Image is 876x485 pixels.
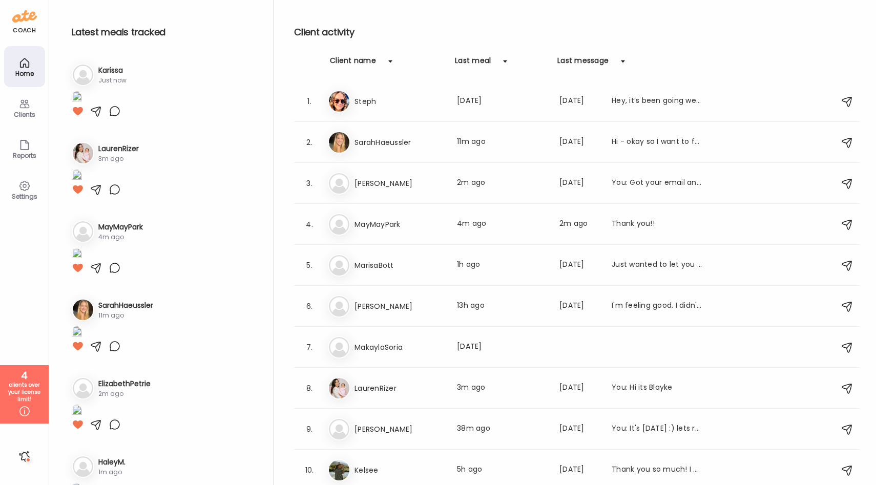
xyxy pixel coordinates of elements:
div: Last meal [455,55,491,72]
div: [DATE] [559,464,599,476]
img: bg-avatar-default.svg [73,378,93,398]
div: 1. [303,95,316,108]
h3: Steph [354,95,445,108]
img: bg-avatar-default.svg [329,337,349,357]
div: Hi - okay so I want to focus a little bit more on a weight goal for our next meeting if that’s ok... [612,136,702,149]
img: avatars%2FeuW4ehXdTjTQwoR7NFNaLRurhjQ2 [73,300,93,320]
img: avatars%2Fs1gqFFyE3weG4SRt33j8CijX2Xf1 [329,378,349,398]
div: 1h ago [457,259,547,271]
img: bg-avatar-default.svg [329,296,349,317]
img: images%2Fs1gqFFyE3weG4SRt33j8CijX2Xf1%2FDP8AcO7WQYyrICycuMN6%2FkpyvqGc7SpTccvxtg9At_1080 [72,170,82,183]
div: You: It's [DATE] :) lets reset. [612,423,702,435]
div: 4. [303,218,316,230]
div: I'm feeling good. I didn't log anything [DATE] but I was doing so much that it was just mainly sn... [612,300,702,312]
div: [DATE] [559,259,599,271]
div: [DATE] [559,300,599,312]
div: 11m ago [98,311,153,320]
div: 4m ago [98,233,143,242]
div: [DATE] [559,177,599,189]
h3: MarisaBott [354,259,445,271]
div: [DATE] [457,341,547,353]
h3: MayMayPark [98,222,143,233]
img: bg-avatar-default.svg [73,65,93,85]
div: 3m ago [457,382,547,394]
img: avatars%2FeuW4ehXdTjTQwoR7NFNaLRurhjQ2 [329,132,349,153]
div: Settings [6,193,43,200]
div: 8. [303,382,316,394]
div: [DATE] [559,95,599,108]
h3: SarahHaeussler [98,300,153,311]
img: ate [12,8,37,25]
div: Reports [6,152,43,159]
div: Client name [330,55,376,72]
div: 3. [303,177,316,189]
div: Thank you so much! I appreciate the encouragement! :) I can tell I’m slacking on my soda intake. ... [612,464,702,476]
div: clients over your license limit! [4,382,45,403]
div: 5. [303,259,316,271]
img: avatars%2Fao27S4JzfGeT91DxyLlQHNwuQjE3 [329,460,349,480]
div: Clients [6,111,43,118]
img: bg-avatar-default.svg [329,173,349,194]
div: 4m ago [457,218,547,230]
div: Just now [98,76,127,85]
h3: LaurenRizer [354,382,445,394]
div: [DATE] [559,382,599,394]
div: 5h ago [457,464,547,476]
div: 9. [303,423,316,435]
div: Hey, it’s been going well. I have been a bit overloaded with life but still sticking to meals and... [612,95,702,108]
img: avatars%2FwFftV3A54uPCICQkRJ4sEQqFNTj1 [329,91,349,112]
div: Last message [557,55,609,72]
div: 7. [303,341,316,353]
div: coach [13,26,36,35]
div: 2m ago [98,389,151,398]
div: 38m ago [457,423,547,435]
div: 2m ago [457,177,547,189]
div: 2m ago [559,218,599,230]
img: bg-avatar-default.svg [329,255,349,276]
img: avatars%2Fs1gqFFyE3weG4SRt33j8CijX2Xf1 [73,143,93,163]
div: 1m ago [98,468,126,477]
div: Home [6,70,43,77]
div: 13h ago [457,300,547,312]
h3: MayMayPark [354,218,445,230]
h3: ElizabethPetrie [98,378,151,389]
img: images%2FeuW4ehXdTjTQwoR7NFNaLRurhjQ2%2FaryyvNxobmol0CPUAc8P%2FVNyJQDnxmGbnR1HnvuVP_1080 [72,326,82,340]
div: 4 [4,369,45,382]
div: 3m ago [98,154,139,163]
h2: Client activity [294,25,860,40]
h3: [PERSON_NAME] [354,300,445,312]
h3: HaleyM. [98,457,126,468]
img: bg-avatar-default.svg [73,456,93,477]
h3: MakaylaSoria [354,341,445,353]
img: bg-avatar-default.svg [73,221,93,242]
h3: [PERSON_NAME] [354,423,445,435]
div: Thank you!! [612,218,702,230]
h2: Latest meals tracked [72,25,257,40]
div: 10. [303,464,316,476]
h3: SarahHaeussler [354,136,445,149]
div: [DATE] [559,423,599,435]
h3: Karissa [98,65,127,76]
img: images%2FaUl2YZnyKlU6aR8NDJptNbXyT982%2FXfIDxjVX7gC6ThM5h15v%2FlyGm9xmdV3H5XcCqcMEt_1080 [72,91,82,105]
img: images%2FuoYiWjixOgQ8TTFdzvnghxuIVJQ2%2FN72u3udUl1YhBTwnvP20%2FdIM8ZLcDzbffukqdcMla_1080 [72,405,82,418]
img: bg-avatar-default.svg [329,419,349,439]
img: images%2FNyLf4wViYihQqkpcQ3efeS4lZeI2%2FNFGpI1Otz8JJ9PfYI4ny%2Frv8OyO1zr3gpZRr3fHud_1080 [72,248,82,262]
div: 2. [303,136,316,149]
img: bg-avatar-default.svg [329,214,349,235]
div: You: Got your email and I am happy to hear that it is going so well. Let's keep up the good work ... [612,177,702,189]
div: [DATE] [457,95,547,108]
div: [DATE] [559,136,599,149]
h3: [PERSON_NAME] [354,177,445,189]
h3: LaurenRizer [98,143,139,154]
div: 6. [303,300,316,312]
div: You: Hi its Blayke [612,382,702,394]
h3: Kelsee [354,464,445,476]
div: Just wanted to let you know the recipes so far for this week have been 10/10! [612,259,702,271]
div: 11m ago [457,136,547,149]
